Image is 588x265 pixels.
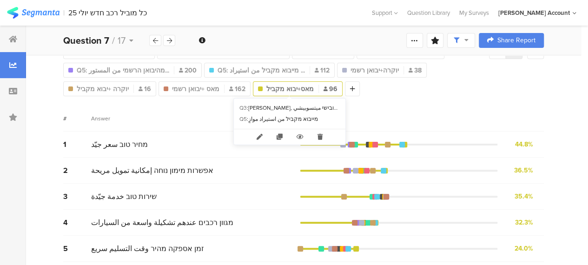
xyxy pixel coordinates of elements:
div: 44.8% [515,139,533,149]
img: segmanta logo [7,7,59,19]
span: Q5: מהיבואן הרשמי من المستور... [77,66,169,75]
span: מאס +יבואן רשמי [172,84,219,94]
div: [PERSON_NAME] Account [498,8,570,17]
div: 5 [63,243,91,254]
span: 16 [139,84,151,94]
div: Answer [91,114,110,123]
div: 36.5% [514,166,533,175]
b: Question 7 [63,33,109,47]
div: 3 [63,191,91,202]
span: אפשרות מימון נוחה إمكانية تمويل مريحة [91,165,213,176]
div: 2 [63,165,91,176]
div: : [247,104,248,112]
div: 32.3% [515,218,533,227]
div: 35.4% [515,192,533,201]
span: יוקרה +יבוא מקביל [77,84,129,94]
span: 112 [315,66,330,75]
div: מייבוא מקביל من استيراد موازٍ [248,115,340,123]
div: [PERSON_NAME], מיצובישי ميتسوبيشي, [PERSON_NAME], קיה كايا, סקודה سكودا, סיאט سيات, מאזדה مازدا, ... [248,104,340,112]
div: 4 [63,217,91,228]
div: כל מוביל רכב חדש יולי 25 [68,8,147,17]
div: Support [372,6,398,20]
span: 200 [179,66,197,75]
span: מאס+יבוא מקביל [266,84,314,94]
div: Q3 [239,104,247,112]
span: מגוון רכבים عندهم تشكيلة واسعة من السيارات [91,217,233,228]
div: # [63,114,91,123]
span: מחיר טוב سعر جيّد [91,139,148,150]
span: שירות טוב خدمة جيّدة [91,191,157,202]
span: 162 [229,84,245,94]
a: Question Library [403,8,455,17]
div: : [247,115,248,123]
div: 1 [63,139,91,150]
span: זמן אספקה מהיר وقت التسليم سريع [91,243,204,254]
div: Q5 [239,115,247,123]
div: 24.0% [515,244,533,253]
a: My Surveys [455,8,494,17]
span: 96 [324,84,337,94]
span: 17 [118,33,126,47]
span: יוקרה+יבואן רשמי [350,66,399,75]
div: | [63,7,65,18]
span: / [112,33,115,47]
span: Q5: מייבוא מקביל من استيراد ... [218,66,305,75]
span: Share Report [497,37,535,44]
span: 38 [409,66,422,75]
